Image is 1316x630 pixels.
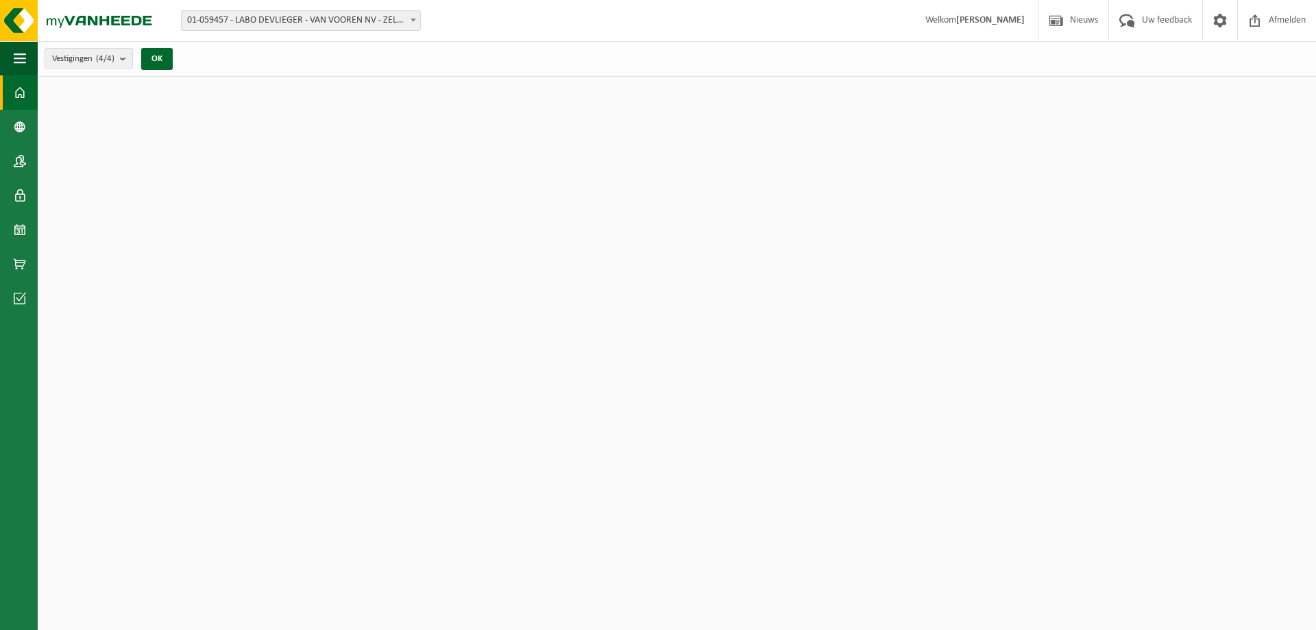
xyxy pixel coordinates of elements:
strong: [PERSON_NAME] [956,15,1025,25]
button: OK [141,48,173,70]
button: Vestigingen(4/4) [45,48,133,69]
span: 01-059457 - LABO DEVLIEGER - VAN VOOREN NV - ZELZATE [181,10,421,31]
span: 01-059457 - LABO DEVLIEGER - VAN VOOREN NV - ZELZATE [182,11,420,30]
span: Vestigingen [52,49,114,69]
count: (4/4) [96,54,114,63]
